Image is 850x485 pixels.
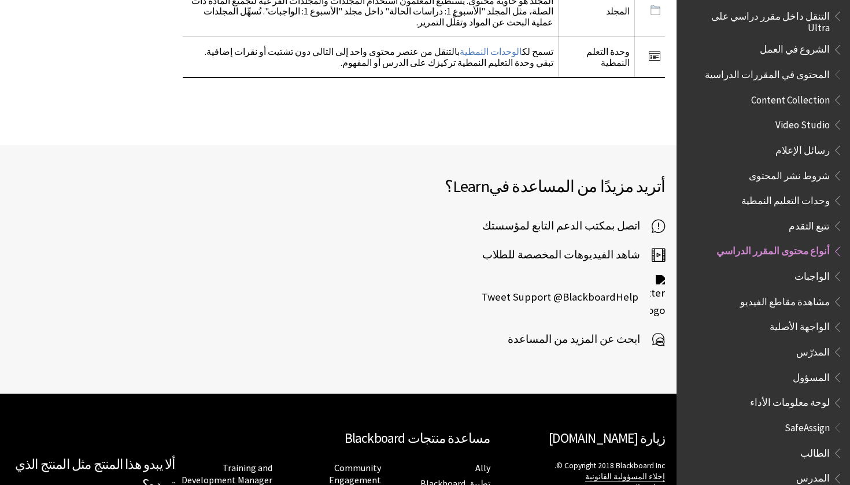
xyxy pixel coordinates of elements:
td: وحدة التعلم النمطية [558,37,634,77]
span: لوحة معلومات الأداء [750,393,830,409]
a: Ally [475,462,490,474]
span: رسائل الإعلام [775,140,830,156]
span: ابحث عن المزيد من المساعدة [508,331,652,348]
span: التنقل داخل مقرر دراسي على Ultra [702,6,830,34]
span: اتصل بمكتب الدعم التابع لمؤسستك [482,217,652,235]
span: المدرس [796,469,830,484]
a: ابحث عن المزيد من المساعدة [508,331,665,348]
a: زيارة [DOMAIN_NAME] [549,430,665,446]
a: Twitter logo Tweet Support @BlackboardHelp [482,275,665,319]
span: وحدات التعليم النمطية [741,191,830,206]
span: Content Collection [751,90,830,106]
span: المسؤول [793,368,830,383]
a: شاهد الفيديوهات المخصصة للطلاب [482,246,665,264]
h2: أتريد مزيدًا من المساعدة في ؟ [338,174,665,198]
span: الواجبات [794,266,830,282]
span: الطالب [800,443,830,459]
td: تسمح لك بالتنقل من عنصر محتوى واحد إلى التالي دون تشتيت أو نقرات إضافية. تبقي وحدة التعليم النمطي... [183,37,558,77]
a: الوحدات النمطية [460,46,522,58]
span: تتبع التقدم [789,216,830,232]
span: أنواع محتوى المقرر الدراسي [716,242,830,257]
span: SafeAssign [785,418,830,434]
span: Tweet Support @BlackboardHelp [482,288,650,306]
span: الشروع في العمل [760,40,830,55]
span: Learn [453,176,489,197]
a: إخلاء المسؤولية القانونية [585,472,665,482]
span: الواجهة الأصلية [770,317,830,333]
span: مشاهدة مقاطع الفيديو [740,292,830,308]
a: اتصل بمكتب الدعم التابع لمؤسستك [482,217,665,235]
img: Twitter logo [650,275,665,319]
h2: مساعدة منتجات Blackboard [175,428,490,449]
span: المحتوى في المقررات الدراسية [705,65,830,80]
span: شروط نشر المحتوى [749,166,830,182]
span: شاهد الفيديوهات المخصصة للطلاب [482,246,652,264]
img: Icon for Learning Module in Ultra [649,50,660,62]
span: Video Studio [775,115,830,131]
span: المدرّس [796,342,830,358]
